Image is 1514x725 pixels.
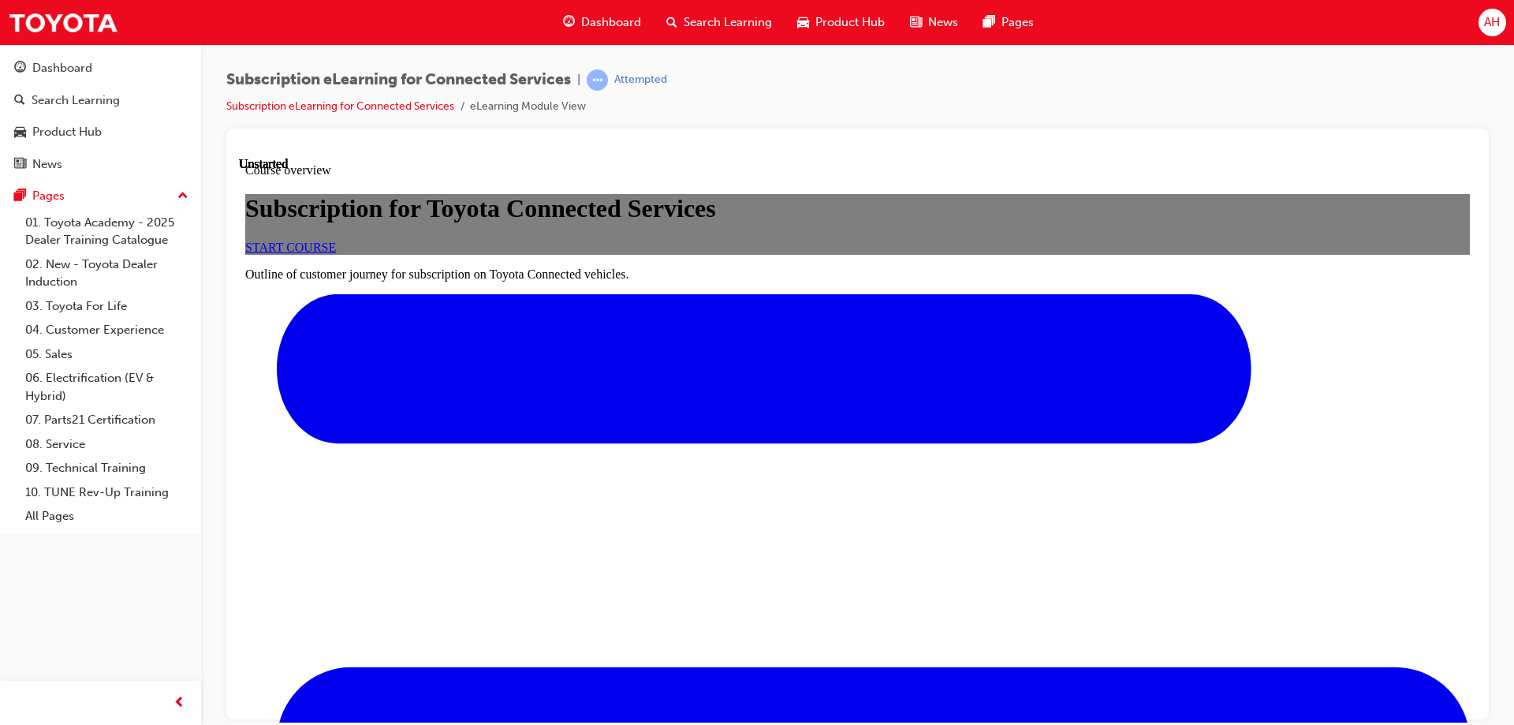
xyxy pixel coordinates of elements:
[19,318,195,342] a: 04. Customer Experience
[577,71,580,89] span: |
[6,150,195,179] a: News
[550,6,654,39] a: guage-iconDashboard
[785,6,897,39] a: car-iconProduct Hub
[32,155,62,174] div: News
[587,69,608,91] span: learningRecordVerb_ATTEMPT-icon
[19,366,195,408] a: 06. Electrification (EV & Hybrid)
[666,13,677,32] span: search-icon
[19,432,195,457] a: 08. Service
[14,125,26,140] span: car-icon
[19,211,195,252] a: 01. Toyota Academy - 2025 Dealer Training Catalogue
[19,456,195,480] a: 09. Technical Training
[19,294,195,319] a: 03. Toyota For Life
[19,252,195,294] a: 02. New - Toyota Dealer Induction
[173,693,185,713] span: prev-icon
[797,13,809,32] span: car-icon
[6,6,92,20] span: Course overview
[6,118,195,147] a: Product Hub
[6,54,195,83] a: Dashboard
[177,186,188,207] span: up-icon
[6,181,195,211] button: Pages
[19,480,195,505] a: 10. TUNE Rev-Up Training
[581,13,641,32] span: Dashboard
[19,504,195,529] a: All Pages
[815,13,885,32] span: Product Hub
[470,98,586,116] li: eLearning Module View
[6,37,1231,66] h1: Subscription for Toyota Connected Services
[6,84,97,97] a: START COURSE
[226,99,454,113] a: Subscription eLearning for Connected Services
[910,13,922,32] span: news-icon
[19,408,195,432] a: 07. Parts21 Certification
[6,50,195,181] button: DashboardSearch LearningProduct HubNews
[1479,9,1506,36] button: AH
[6,110,1231,125] p: Outline of customer journey for subscription on Toyota Connected vehicles.
[684,13,772,32] span: Search Learning
[32,123,102,141] div: Product Hub
[971,6,1046,39] a: pages-iconPages
[1001,13,1034,32] span: Pages
[32,92,120,110] div: Search Learning
[6,86,195,115] a: Search Learning
[19,342,195,367] a: 05. Sales
[563,13,575,32] span: guage-icon
[226,71,571,89] span: Subscription eLearning for Connected Services
[614,73,667,88] div: Attempted
[654,6,785,39] a: search-iconSearch Learning
[14,62,26,76] span: guage-icon
[8,5,118,40] img: Trak
[983,13,995,32] span: pages-icon
[14,189,26,204] span: pages-icon
[14,158,26,172] span: news-icon
[897,6,971,39] a: news-iconNews
[928,13,958,32] span: News
[14,94,25,108] span: search-icon
[32,187,65,205] div: Pages
[32,59,92,77] div: Dashboard
[1484,13,1500,32] span: AH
